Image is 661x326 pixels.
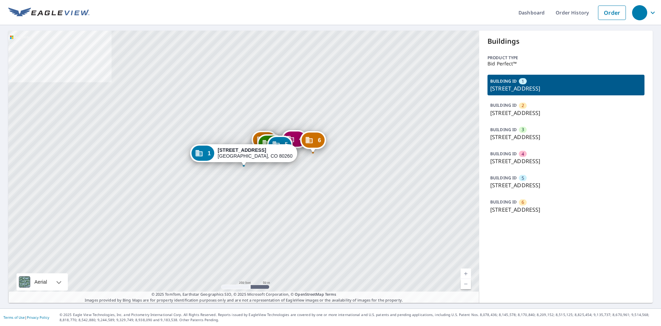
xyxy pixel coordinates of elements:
[252,131,277,152] div: Dropped pin, building 2, Commercial property, 8444 Pecos St Denver, CO 80260
[285,142,288,147] span: 5
[487,61,644,66] p: Bid Perfect™
[257,134,283,156] div: Dropped pin, building 3, Commercial property, 8444 Pecos St Denver, CO 80260
[522,78,524,85] span: 1
[318,138,321,143] span: 6
[490,133,642,141] p: [STREET_ADDRESS]
[522,102,524,109] span: 2
[295,292,324,297] a: OpenStreetMap
[490,181,642,189] p: [STREET_ADDRESS]
[490,157,642,165] p: [STREET_ADDRESS]
[522,151,524,157] span: 4
[461,269,471,279] a: Current Level 17, Zoom In
[490,199,517,205] p: BUILDING ID
[151,292,336,297] span: © 2025 TomTom, Earthstar Geographics SIO, © 2025 Microsoft Corporation, ©
[299,136,302,141] span: 4
[461,279,471,289] a: Current Level 17, Zoom Out
[32,273,49,291] div: Aerial
[522,175,524,181] span: 5
[490,206,642,214] p: [STREET_ADDRESS]
[325,292,336,297] a: Terms
[27,315,49,320] a: Privacy Policy
[487,55,644,61] p: Product type
[490,102,517,108] p: BUILDING ID
[598,6,626,20] a: Order
[17,273,68,291] div: Aerial
[300,131,326,153] div: Dropped pin, building 6, Commercial property, 8444 Pecos St Denver, CO 80260
[490,127,517,133] p: BUILDING ID
[190,144,297,166] div: Dropped pin, building 1, Commercial property, 8444 Pecos St Denver, CO 80260
[8,292,479,303] p: Images provided by Bing Maps are for property identification purposes only and are not a represen...
[490,84,642,93] p: [STREET_ADDRESS]
[60,312,658,323] p: © 2025 Eagle View Technologies, Inc. and Pictometry International Corp. All Rights Reserved. Repo...
[208,151,211,156] span: 1
[522,199,524,206] span: 6
[490,151,517,157] p: BUILDING ID
[3,315,25,320] a: Terms of Use
[490,109,642,117] p: [STREET_ADDRESS]
[490,78,517,84] p: BUILDING ID
[218,147,292,159] div: [GEOGRAPHIC_DATA], CO 80260
[8,8,90,18] img: EV Logo
[282,130,307,151] div: Dropped pin, building 4, Commercial property, 8444 Pecos St Denver, CO 80260
[3,315,49,319] p: |
[218,147,266,153] strong: [STREET_ADDRESS]
[522,126,524,133] span: 3
[490,175,517,181] p: BUILDING ID
[487,36,644,46] p: Buildings
[267,136,293,157] div: Dropped pin, building 5, Commercial property, 8444 Pecos St Denver, CO 80260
